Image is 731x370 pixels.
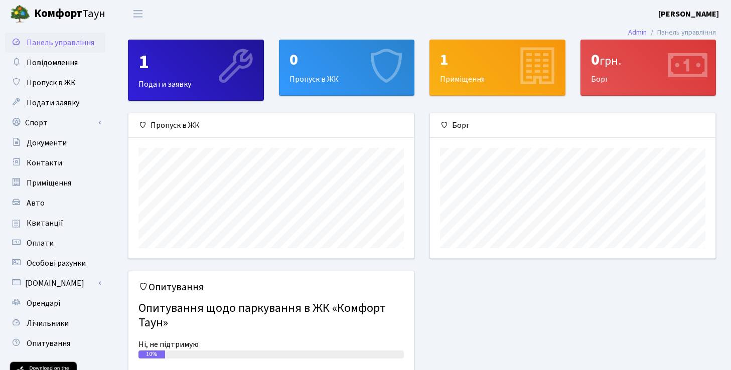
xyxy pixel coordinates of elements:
span: Контакти [27,157,62,168]
a: Лічильники [5,313,105,333]
h5: Опитування [138,281,404,293]
span: Орендарі [27,298,60,309]
a: Авто [5,193,105,213]
img: logo.png [10,4,30,24]
span: Квитанції [27,218,63,229]
a: 1Подати заявку [128,40,264,101]
b: Комфорт [34,6,82,22]
div: Приміщення [430,40,565,95]
span: Оплати [27,238,54,249]
span: Приміщення [27,177,71,189]
span: Лічильники [27,318,69,329]
a: Особові рахунки [5,253,105,273]
a: Панель управління [5,33,105,53]
button: Переключити навігацію [125,6,151,22]
a: Документи [5,133,105,153]
span: Подати заявку [27,97,79,108]
a: Оплати [5,233,105,253]
a: [DOMAIN_NAME] [5,273,105,293]
nav: breadcrumb [613,22,731,43]
span: Опитування [27,338,70,349]
span: Таун [34,6,105,23]
a: Пропуск в ЖК [5,73,105,93]
div: 0 [289,50,404,69]
a: Приміщення [5,173,105,193]
a: 1Приміщення [429,40,565,96]
div: 1 [138,50,253,74]
span: Особові рахунки [27,258,86,269]
h4: Опитування щодо паркування в ЖК «Комфорт Таун» [138,297,404,334]
a: Спорт [5,113,105,133]
li: Панель управління [647,27,716,38]
a: Квитанції [5,213,105,233]
span: грн. [600,52,621,70]
span: Повідомлення [27,57,78,68]
div: Пропуск в ЖК [128,113,414,138]
a: Admin [628,27,647,38]
div: Ні, не підтримую [138,338,404,350]
span: Документи [27,137,67,148]
b: [PERSON_NAME] [658,9,719,20]
a: Повідомлення [5,53,105,73]
div: 0 [591,50,706,69]
span: Пропуск в ЖК [27,77,76,88]
a: Контакти [5,153,105,173]
a: [PERSON_NAME] [658,8,719,20]
a: Опитування [5,333,105,353]
a: Орендарі [5,293,105,313]
a: 0Пропуск в ЖК [279,40,415,96]
div: 1 [440,50,555,69]
div: Борг [430,113,715,138]
div: Борг [581,40,716,95]
span: Панель управління [27,37,94,48]
div: 10% [138,350,165,358]
div: Пропуск в ЖК [279,40,414,95]
span: Авто [27,198,45,209]
a: Подати заявку [5,93,105,113]
div: Подати заявку [128,40,263,100]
